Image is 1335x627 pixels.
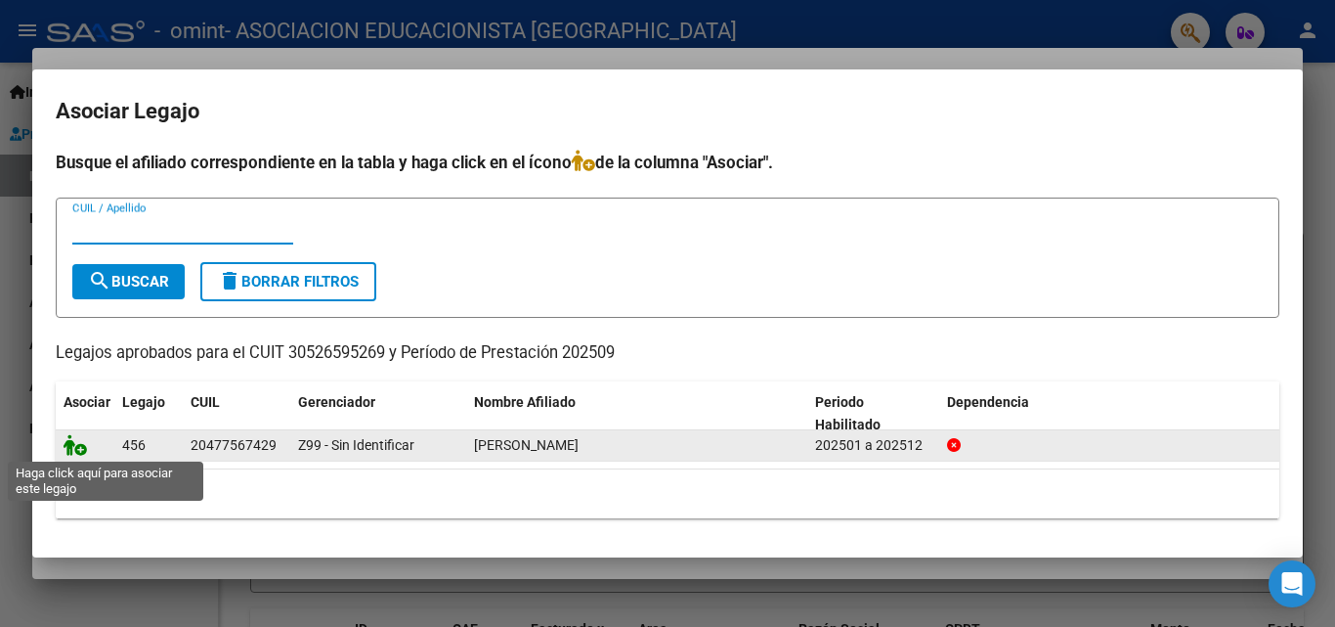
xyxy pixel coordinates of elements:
[807,381,939,446] datatable-header-cell: Periodo Habilitado
[64,394,110,410] span: Asociar
[815,394,881,432] span: Periodo Habilitado
[56,470,1279,518] div: 1 registros
[947,394,1029,410] span: Dependencia
[290,381,466,446] datatable-header-cell: Gerenciador
[122,437,146,453] span: 456
[218,269,241,292] mat-icon: delete
[191,434,277,457] div: 20477567429
[122,394,165,410] span: Legajo
[200,262,376,301] button: Borrar Filtros
[56,150,1279,175] h4: Busque el afiliado correspondiente en la tabla y haga click en el ícono de la columna "Asociar".
[88,269,111,292] mat-icon: search
[298,394,375,410] span: Gerenciador
[815,434,931,457] div: 202501 a 202512
[1269,560,1315,607] div: Open Intercom Messenger
[466,381,807,446] datatable-header-cell: Nombre Afiliado
[56,93,1279,130] h2: Asociar Legajo
[218,273,359,291] span: Borrar Filtros
[183,381,290,446] datatable-header-cell: CUIL
[56,381,114,446] datatable-header-cell: Asociar
[88,273,169,291] span: Buscar
[474,437,579,453] span: MAUBECIN FELIX
[939,381,1280,446] datatable-header-cell: Dependencia
[191,394,220,410] span: CUIL
[114,381,183,446] datatable-header-cell: Legajo
[474,394,576,410] span: Nombre Afiliado
[72,264,185,299] button: Buscar
[56,341,1279,366] p: Legajos aprobados para el CUIT 30526595269 y Período de Prestación 202509
[298,437,414,453] span: Z99 - Sin Identificar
